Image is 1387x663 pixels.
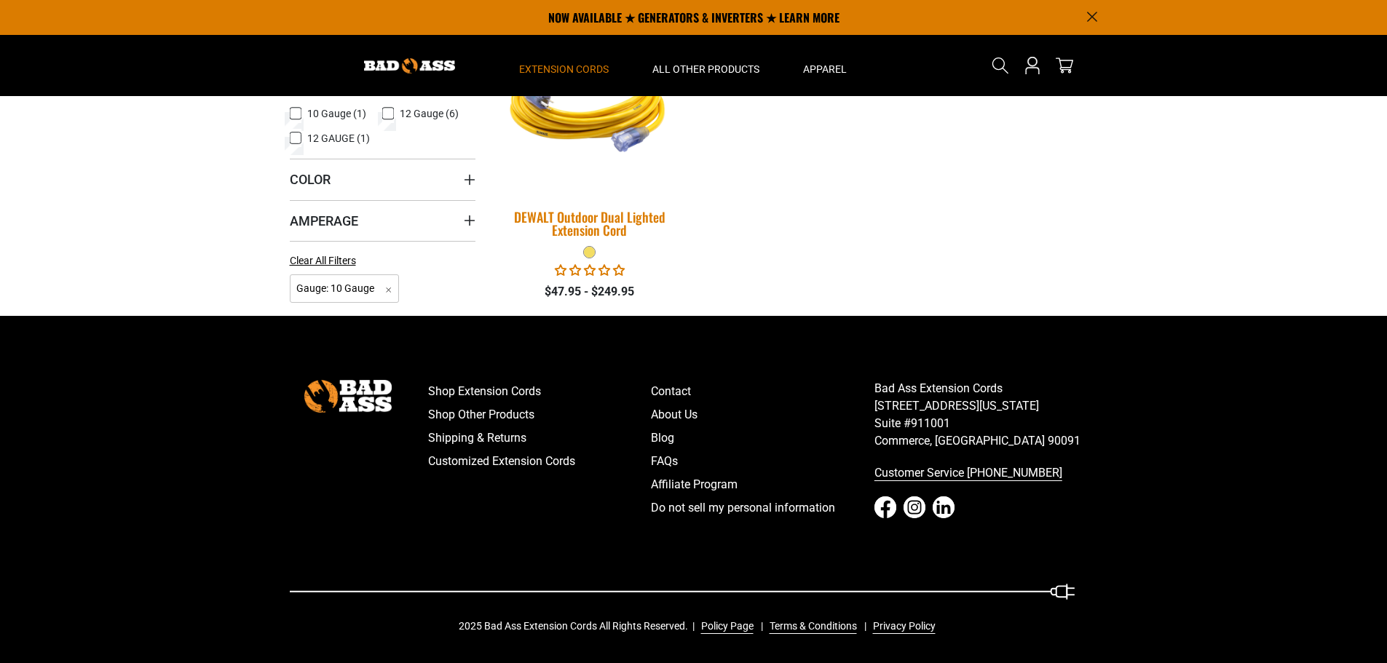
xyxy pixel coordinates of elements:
a: Blog [651,426,874,450]
a: Shipping & Returns [428,426,652,450]
a: DEWALT Outdoor Dual Lighted Extension Cord [497,11,683,245]
a: Policy Page [695,619,754,634]
div: $47.95 - $249.95 [497,283,683,301]
a: Customer Service [PHONE_NUMBER] [874,461,1098,485]
img: Bad Ass Extension Cords [304,380,392,413]
span: Extension Cords [519,63,609,76]
span: 12 Gauge (6) [400,108,459,119]
span: Color [290,171,331,188]
span: Apparel [803,63,847,76]
div: 2025 Bad Ass Extension Cords All Rights Reserved. [459,619,946,634]
p: Bad Ass Extension Cords [STREET_ADDRESS][US_STATE] Suite #911001 Commerce, [GEOGRAPHIC_DATA] 90091 [874,380,1098,450]
span: 0.00 stars [555,263,625,277]
span: 12 GAUGE (1) [307,133,370,143]
a: Customized Extension Cords [428,450,652,473]
summary: All Other Products [631,35,781,96]
summary: Apparel [781,35,869,96]
summary: Search [989,54,1012,77]
span: Amperage [290,213,358,229]
a: Do not sell my personal information [651,496,874,520]
span: 10 Gauge (1) [307,108,366,119]
a: Shop Other Products [428,403,652,426]
span: Clear All Filters [290,255,356,266]
span: All Other Products [652,63,759,76]
a: Clear All Filters [290,253,362,269]
div: DEWALT Outdoor Dual Lighted Extension Cord [497,210,683,237]
a: Shop Extension Cords [428,380,652,403]
summary: Amperage [290,200,475,241]
summary: Extension Cords [497,35,631,96]
a: FAQs [651,450,874,473]
a: About Us [651,403,874,426]
a: Gauge: 10 Gauge [290,281,400,295]
a: Terms & Conditions [764,619,857,634]
a: Privacy Policy [867,619,936,634]
span: Gauge: 10 Gauge [290,274,400,303]
a: Contact [651,380,874,403]
a: Affiliate Program [651,473,874,496]
summary: Color [290,159,475,199]
img: Bad Ass Extension Cords [364,58,455,74]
